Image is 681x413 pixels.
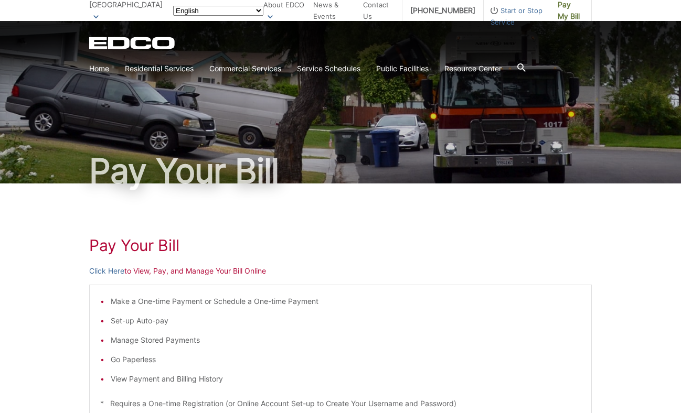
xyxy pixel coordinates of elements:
a: Home [89,63,109,74]
a: Service Schedules [297,63,360,74]
a: Resource Center [444,63,502,74]
a: EDCD logo. Return to the homepage. [89,37,176,49]
li: View Payment and Billing History [111,373,581,385]
select: Select a language [173,6,263,16]
li: Manage Stored Payments [111,334,581,346]
p: * Requires a One-time Registration (or Online Account Set-up to Create Your Username and Password) [100,398,581,409]
li: Go Paperless [111,354,581,365]
a: Commercial Services [209,63,281,74]
p: to View, Pay, and Manage Your Bill Online [89,265,592,277]
h1: Pay Your Bill [89,236,592,255]
a: Residential Services [125,63,194,74]
li: Set-up Auto-pay [111,315,581,327]
li: Make a One-time Payment or Schedule a One-time Payment [111,296,581,307]
a: Public Facilities [376,63,429,74]
h1: Pay Your Bill [89,154,592,188]
a: Click Here [89,265,124,277]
